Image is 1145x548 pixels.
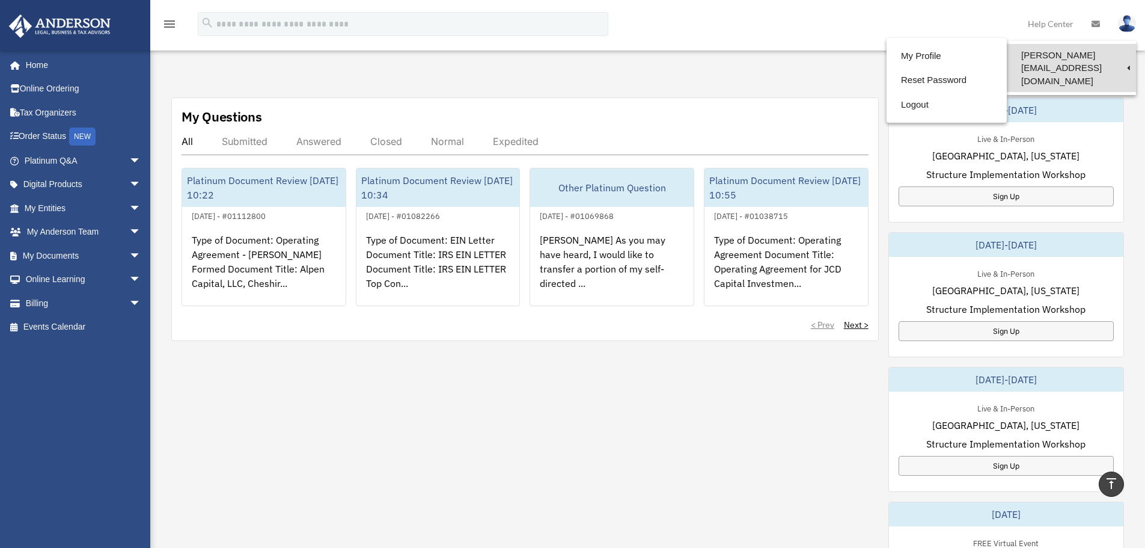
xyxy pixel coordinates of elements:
a: Order StatusNEW [8,125,159,149]
a: Events Calendar [8,315,159,339]
div: Live & In-Person [968,401,1044,414]
span: arrow_drop_down [129,173,153,197]
span: arrow_drop_down [129,244,153,268]
div: [DATE] - #01038715 [704,209,798,221]
div: Type of Document: EIN Letter Document Title: IRS EIN LETTER Document Title: IRS EIN LETTER Top Co... [356,223,520,317]
a: Other Platinum Question[DATE] - #01069868[PERSON_NAME] As you may have heard, I would like to tra... [530,168,694,306]
a: Online Learningarrow_drop_down [8,268,159,292]
div: Submitted [222,135,267,147]
div: Live & In-Person [968,266,1044,279]
a: Sign Up [899,186,1114,206]
a: My Anderson Teamarrow_drop_down [8,220,159,244]
span: arrow_drop_down [129,291,153,316]
a: My Entitiesarrow_drop_down [8,196,159,220]
a: Digital Productsarrow_drop_down [8,173,159,197]
a: [PERSON_NAME][EMAIL_ADDRESS][DOMAIN_NAME] [1007,44,1136,92]
a: My Documentsarrow_drop_down [8,244,159,268]
i: menu [162,17,177,31]
img: Anderson Advisors Platinum Portal [5,14,114,38]
div: [DATE]-[DATE] [889,233,1123,257]
div: All [182,135,193,147]
span: Structure Implementation Workshop [926,302,1085,316]
a: Billingarrow_drop_down [8,291,159,315]
a: Platinum Document Review [DATE] 10:22[DATE] - #01112800Type of Document: Operating Agreement - [P... [182,168,346,306]
div: Answered [296,135,341,147]
div: Type of Document: Operating Agreement - [PERSON_NAME] Formed Document Title: Alpen Capital, LLC, ... [182,223,346,317]
a: Sign Up [899,321,1114,341]
div: Live & In-Person [968,132,1044,144]
div: [DATE] - #01069868 [530,209,623,221]
span: arrow_drop_down [129,268,153,292]
a: Platinum Document Review [DATE] 10:55[DATE] - #01038715Type of Document: Operating Agreement Docu... [704,168,869,306]
a: Platinum Q&Aarrow_drop_down [8,149,159,173]
div: Expedited [493,135,539,147]
div: [DATE] - #01082266 [356,209,450,221]
div: [DATE] - #01112800 [182,209,275,221]
span: [GEOGRAPHIC_DATA], [US_STATE] [932,418,1079,433]
div: Other Platinum Question [530,168,694,207]
a: Online Ordering [8,77,159,101]
span: [GEOGRAPHIC_DATA], [US_STATE] [932,149,1079,163]
div: Normal [431,135,464,147]
div: Closed [370,135,402,147]
div: [DATE] [889,502,1123,526]
div: [DATE]-[DATE] [889,368,1123,392]
a: Home [8,53,153,77]
a: Tax Organizers [8,100,159,125]
div: NEW [69,128,96,146]
a: My Profile [887,44,1007,69]
div: My Questions [182,108,262,126]
a: vertical_align_top [1099,472,1124,497]
span: Structure Implementation Workshop [926,437,1085,451]
div: Platinum Document Review [DATE] 10:34 [356,168,520,207]
a: Platinum Document Review [DATE] 10:34[DATE] - #01082266Type of Document: EIN Letter Document Titl... [356,168,521,306]
i: vertical_align_top [1104,476,1119,491]
a: Reset Password [887,68,1007,93]
a: Sign Up [899,456,1114,476]
span: [GEOGRAPHIC_DATA], [US_STATE] [932,283,1079,298]
a: Next > [844,319,869,331]
span: Structure Implementation Workshop [926,167,1085,182]
a: Logout [887,93,1007,117]
div: Platinum Document Review [DATE] 10:22 [182,168,346,207]
div: Platinum Document Review [DATE] 10:55 [704,168,868,207]
div: Type of Document: Operating Agreement Document Title: Operating Agreement for JCD Capital Investm... [704,223,868,317]
span: arrow_drop_down [129,220,153,245]
span: arrow_drop_down [129,196,153,221]
span: arrow_drop_down [129,149,153,173]
i: search [201,16,214,29]
div: [PERSON_NAME] As you may have heard, I would like to transfer a portion of my self-directed ... [530,223,694,317]
a: menu [162,21,177,31]
img: User Pic [1118,15,1136,32]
